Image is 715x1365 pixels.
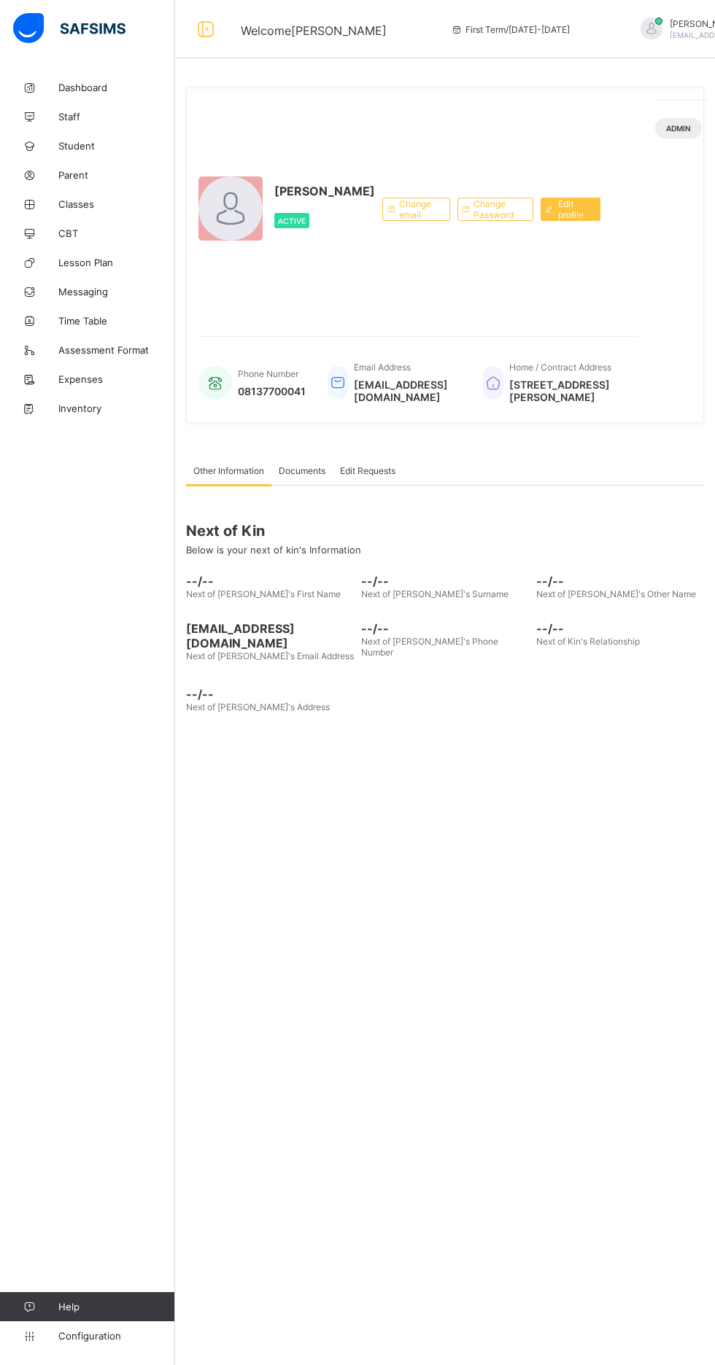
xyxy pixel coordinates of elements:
span: Below is your next of kin's Information [186,544,361,556]
span: Assessment Format [58,344,175,356]
span: --/-- [536,574,704,588]
span: Change email [399,198,438,220]
span: Other Information [193,465,264,476]
span: Student [58,140,175,152]
span: Active [278,217,306,225]
span: Phone Number [238,368,298,379]
span: [PERSON_NAME] [274,184,375,198]
span: Edit profile [558,198,590,220]
span: --/-- [536,621,704,636]
span: Configuration [58,1330,174,1342]
span: --/-- [186,574,354,588]
span: Next of [PERSON_NAME]'s First Name [186,588,341,599]
span: Welcome [PERSON_NAME] [241,23,387,38]
span: Lesson Plan [58,257,175,268]
span: Next of Kin's Relationship [536,636,640,647]
span: Classes [58,198,175,210]
span: --/-- [186,687,354,701]
span: Next of [PERSON_NAME]'s Email Address [186,650,354,661]
span: Inventory [58,402,175,414]
span: Staff [58,111,175,122]
span: Home / Contract Address [509,362,611,373]
span: Messaging [58,286,175,297]
span: [STREET_ADDRESS][PERSON_NAME] [509,378,623,403]
span: Time Table [58,315,175,327]
span: Edit Requests [340,465,395,476]
span: Expenses [58,373,175,385]
span: Documents [279,465,325,476]
span: Help [58,1301,174,1312]
span: Change Password [474,198,522,220]
span: Admin [666,124,691,133]
span: 08137700041 [238,385,306,397]
span: --/-- [361,574,529,588]
span: Next of [PERSON_NAME]'s Surname [361,588,509,599]
span: Parent [58,169,175,181]
span: CBT [58,227,175,239]
span: --/-- [361,621,529,636]
span: Next of [PERSON_NAME]'s Address [186,701,330,712]
span: Email Address [354,362,411,373]
img: safsims [13,13,125,44]
span: Next of [PERSON_NAME]'s Phone Number [361,636,498,658]
span: Next of [PERSON_NAME]'s Other Name [536,588,696,599]
span: Next of Kin [186,522,704,540]
span: Dashboard [58,82,175,93]
span: session/term information [451,24,570,35]
span: [EMAIL_ADDRESS][DOMAIN_NAME] [354,378,461,403]
span: [EMAIL_ADDRESS][DOMAIN_NAME] [186,621,354,650]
